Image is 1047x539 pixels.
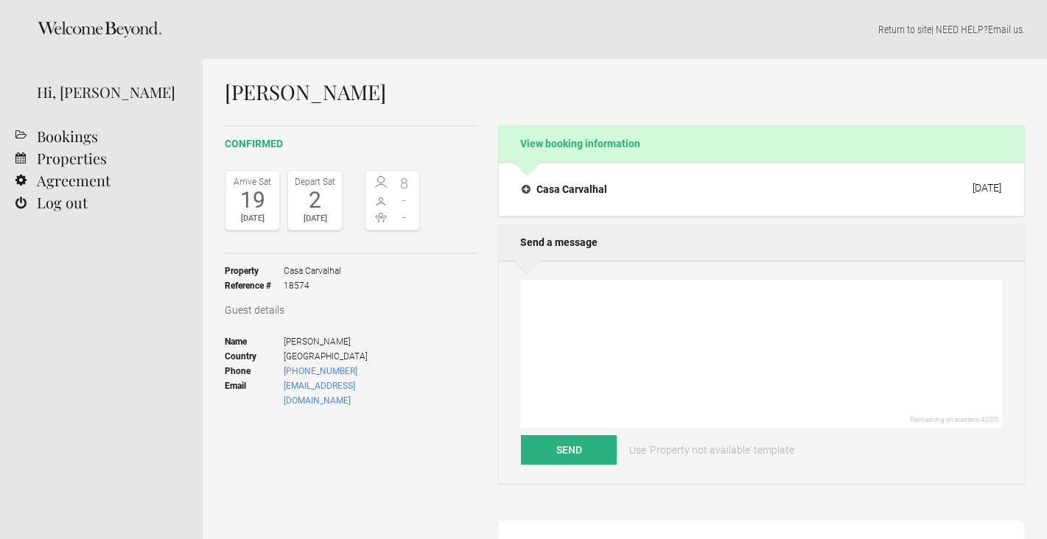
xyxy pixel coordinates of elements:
h4: Casa Carvalhal [522,182,607,197]
p: | NEED HELP? . [225,22,1025,37]
a: Use 'Property not available' template [619,435,805,465]
a: Email us [988,24,1023,35]
span: - [393,210,416,225]
div: Arrive Sat [229,175,276,189]
strong: Property [225,264,284,278]
span: - [393,193,416,208]
div: Hi, [PERSON_NAME] [37,81,181,103]
a: [EMAIL_ADDRESS][DOMAIN_NAME] [284,381,355,406]
h2: confirmed [225,136,478,152]
h3: Guest details [225,303,478,317]
strong: Country [225,349,284,364]
div: 19 [229,189,276,211]
span: Casa Carvalhal [284,264,341,278]
strong: Reference # [225,278,284,293]
span: [GEOGRAPHIC_DATA] [284,349,420,364]
h2: View booking information [498,125,1025,162]
button: Send [521,435,617,465]
span: 8 [393,176,416,191]
a: [PHONE_NUMBER] [284,366,357,376]
h2: Send a message [498,224,1025,261]
div: 2 [292,189,338,211]
div: Depart Sat [292,175,338,189]
h1: [PERSON_NAME] [225,81,1025,103]
strong: Phone [225,364,284,378]
div: [DATE] [292,211,338,226]
strong: Email [225,378,284,408]
span: 18574 [284,278,341,293]
div: [DATE] [973,182,1001,194]
a: Return to site [878,24,931,35]
strong: Name [225,334,284,349]
div: [DATE] [229,211,276,226]
button: Casa Carvalhal [DATE] [510,174,1013,205]
span: [PERSON_NAME] [284,334,420,349]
